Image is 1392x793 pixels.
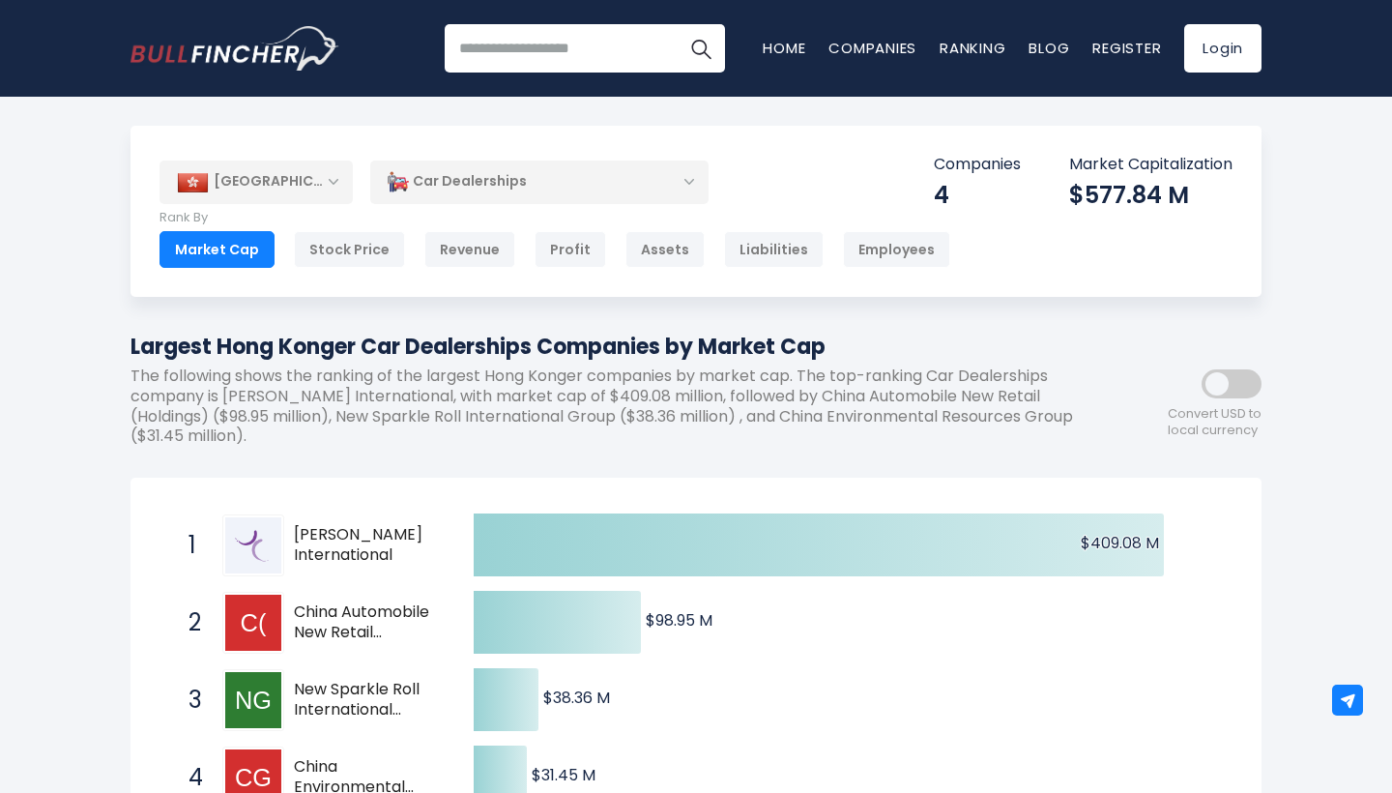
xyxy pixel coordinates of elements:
[130,331,1087,363] h1: Largest Hong Konger Car Dealerships Companies by Market Cap
[543,687,610,709] text: $38.36 M
[625,231,705,268] div: Assets
[159,210,950,226] p: Rank By
[225,517,281,573] img: Tan Chong International
[1069,180,1232,210] div: $577.84 M
[179,606,198,639] span: 2
[225,595,281,651] img: China Automobile New Retail (Holdings)
[532,764,595,786] text: $31.45 M
[646,609,712,631] text: $98.95 M
[1184,24,1261,73] a: Login
[1081,532,1159,554] text: $409.08 M
[370,160,709,204] div: Car Dealerships
[940,38,1005,58] a: Ranking
[294,525,440,566] span: [PERSON_NAME] International
[179,684,198,717] span: 3
[828,38,916,58] a: Companies
[1069,155,1232,175] p: Market Capitalization
[1029,38,1069,58] a: Blog
[225,672,281,728] img: New Sparkle Roll International Group
[843,231,950,268] div: Employees
[179,529,198,562] span: 1
[294,602,440,643] span: China Automobile New Retail (Holdings)
[130,367,1087,447] p: The following shows the ranking of the largest Hong Konger companies by market cap. The top-ranki...
[159,161,353,203] div: [GEOGRAPHIC_DATA]
[677,24,725,73] button: Search
[159,231,275,268] div: Market Cap
[724,231,824,268] div: Liabilities
[294,680,440,720] span: New Sparkle Roll International Group
[763,38,805,58] a: Home
[934,155,1021,175] p: Companies
[424,231,515,268] div: Revenue
[934,180,1021,210] div: 4
[535,231,606,268] div: Profit
[130,26,339,71] img: Bullfincher logo
[130,26,338,71] a: Go to homepage
[1092,38,1161,58] a: Register
[294,231,405,268] div: Stock Price
[1168,406,1261,439] span: Convert USD to local currency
